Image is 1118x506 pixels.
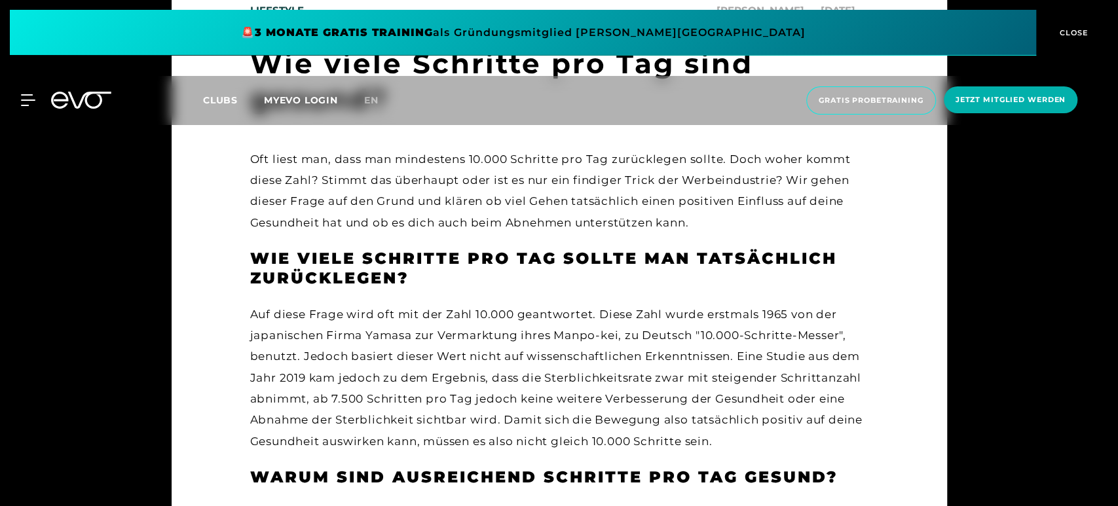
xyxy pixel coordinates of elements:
a: Jetzt Mitglied werden [940,86,1081,115]
span: Clubs [203,94,238,106]
span: Jetzt Mitglied werden [956,94,1066,105]
div: Auf diese Frage wird oft mit der Zahl 10.000 geantwortet. Diese Zahl wurde erstmals 1965 von der ... [250,304,868,452]
span: CLOSE [1056,27,1089,39]
a: en [364,93,394,108]
a: MYEVO LOGIN [264,94,338,106]
button: CLOSE [1036,10,1108,56]
span: Gratis Probetraining [819,95,923,106]
a: Gratis Probetraining [802,86,940,115]
a: Clubs [203,94,264,106]
h3: Wie viele Schritte pro Tag sollte man tatsächlich zurücklegen? [250,249,868,288]
div: Oft liest man, dass man mindestens 10.000 Schritte pro Tag zurücklegen sollte. Doch woher kommt d... [250,149,868,233]
span: en [364,94,379,106]
h3: Warum sind ausreichend Schritte pro Tag gesund? [250,467,868,487]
